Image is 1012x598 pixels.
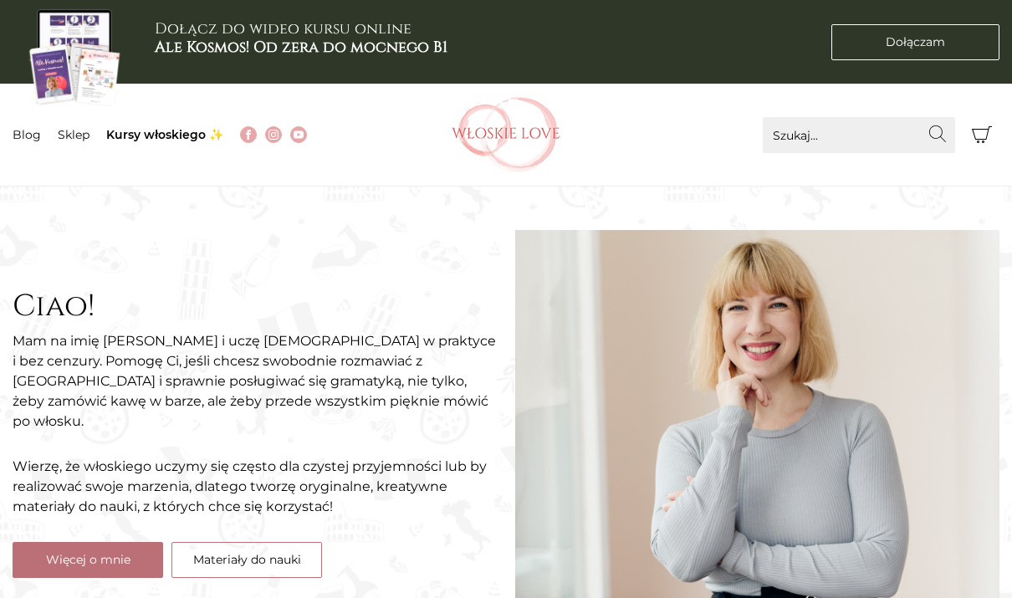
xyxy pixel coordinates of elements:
img: Włoskielove [452,97,560,172]
b: Ale Kosmos! Od zera do mocnego B1 [155,37,447,58]
input: Szukaj... [763,117,955,153]
a: Materiały do nauki [171,542,322,578]
h2: Ciao! [13,289,498,325]
p: Wierzę, że włoskiego uczymy się często dla czystej przyjemności lub by realizować swoje marzenia,... [13,457,498,517]
a: Sklep [58,127,89,142]
a: Blog [13,127,41,142]
a: Dołączam [831,24,999,60]
a: Kursy włoskiego ✨ [106,127,223,142]
h3: Dołącz do wideo kursu online [155,20,447,56]
p: Mam na imię [PERSON_NAME] i uczę [DEMOGRAPHIC_DATA] w praktyce i bez cenzury. Pomogę Ci, jeśli ch... [13,331,498,432]
button: Koszyk [963,117,999,153]
a: Więcej o mnie [13,542,163,578]
span: Dołączam [886,33,945,51]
